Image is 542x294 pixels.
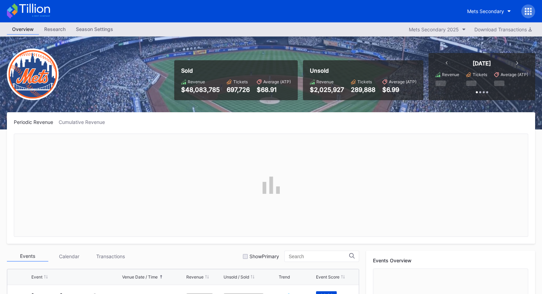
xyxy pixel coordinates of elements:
[279,274,290,280] div: Trend
[310,67,416,74] div: Unsold
[71,24,118,34] div: Season Settings
[462,5,516,18] button: Mets Secondary
[31,274,42,280] div: Event
[181,86,220,93] div: $48,083,785
[473,60,491,67] div: [DATE]
[442,72,459,77] div: Revenue
[7,49,59,100] img: New-York-Mets-Transparent.png
[39,24,71,34] div: Research
[188,79,205,84] div: Revenue
[48,251,90,262] div: Calendar
[122,274,158,280] div: Venue Date / Time
[351,86,375,93] div: 289,888
[233,79,248,84] div: Tickets
[14,119,59,125] div: Periodic Revenue
[227,86,250,93] div: 697,726
[249,253,279,259] div: Show Primary
[39,24,71,35] a: Research
[7,24,39,35] a: Overview
[373,258,528,263] div: Events Overview
[263,79,291,84] div: Average (ATP)
[257,86,291,93] div: $68.91
[181,67,291,74] div: Sold
[316,79,334,84] div: Revenue
[382,86,416,93] div: $6.99
[71,24,118,35] a: Season Settings
[471,25,535,34] button: Download Transactions
[501,72,528,77] div: Average (ATP)
[409,27,459,32] div: Mets Secondary 2025
[59,119,110,125] div: Cumulative Revenue
[7,251,48,262] div: Events
[90,251,131,262] div: Transactions
[405,25,469,34] button: Mets Secondary 2025
[357,79,372,84] div: Tickets
[310,86,344,93] div: $2,025,927
[389,79,416,84] div: Average (ATP)
[186,274,204,280] div: Revenue
[289,254,349,259] input: Search
[467,8,504,14] div: Mets Secondary
[224,274,249,280] div: Unsold / Sold
[473,72,487,77] div: Tickets
[474,27,532,32] div: Download Transactions
[316,274,339,280] div: Event Score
